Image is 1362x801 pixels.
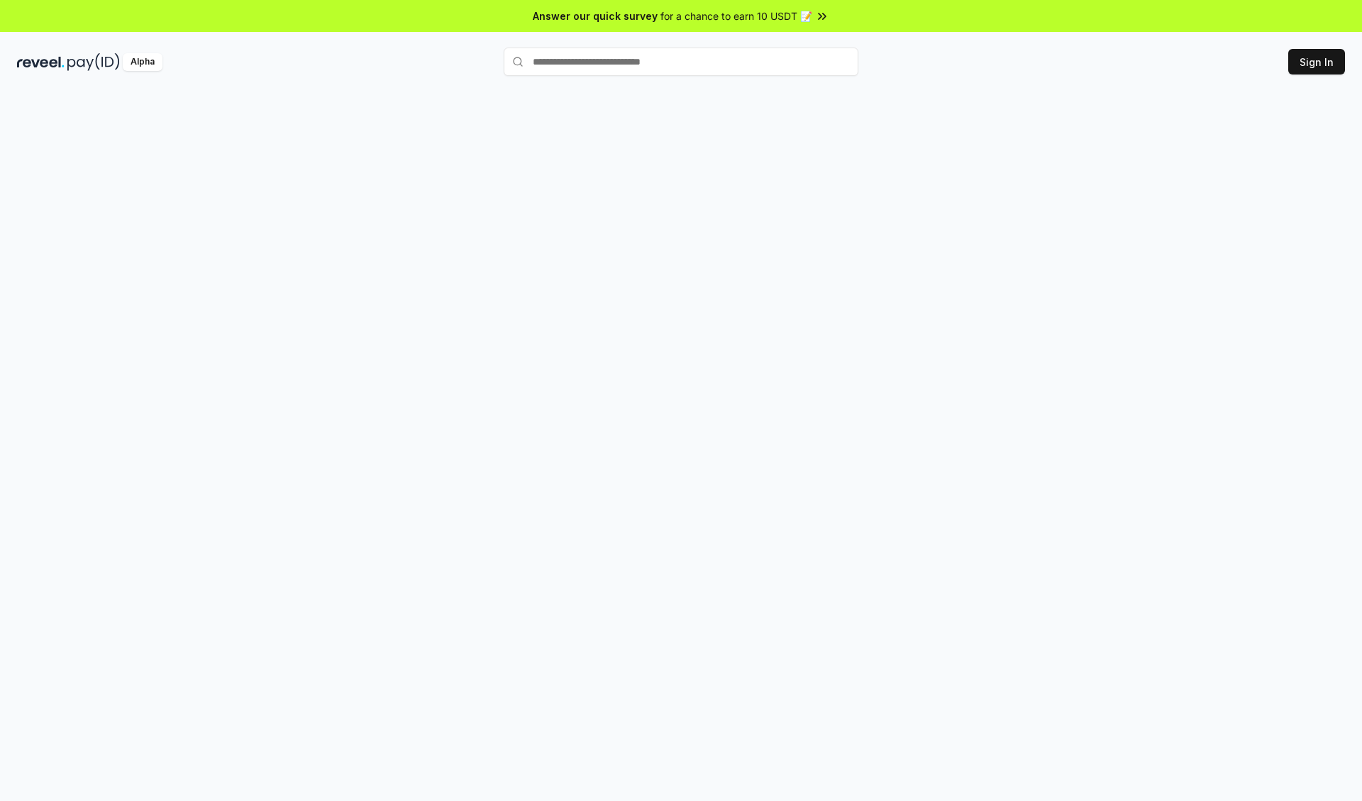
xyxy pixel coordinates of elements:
img: reveel_dark [17,53,65,71]
span: Answer our quick survey [533,9,658,23]
span: for a chance to earn 10 USDT 📝 [660,9,812,23]
button: Sign In [1288,49,1345,74]
div: Alpha [123,53,162,71]
img: pay_id [67,53,120,71]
